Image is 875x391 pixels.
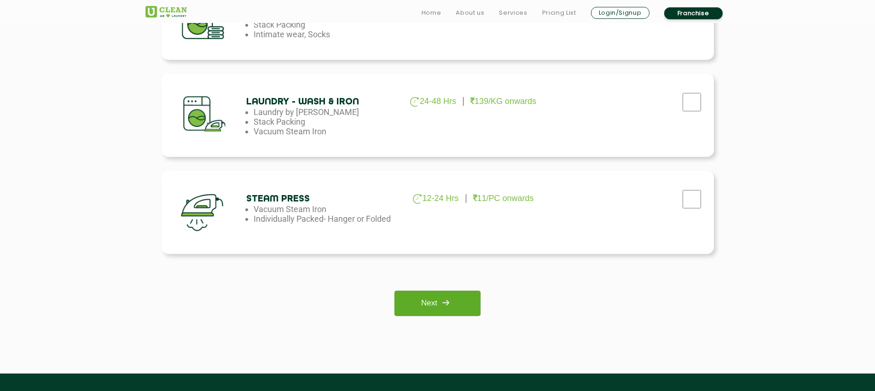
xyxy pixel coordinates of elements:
a: Home [422,7,441,18]
p: 139/KG onwards [470,97,536,106]
p: 24-48 Hrs [410,97,456,107]
p: 11/PC onwards [473,194,534,203]
a: About us [456,7,484,18]
h4: Steam Press [246,194,395,204]
img: UClean Laundry and Dry Cleaning [145,6,187,17]
a: Franchise [664,7,723,19]
li: Individually Packed- Hanger or Folded [254,214,403,224]
a: Pricing List [542,7,576,18]
li: Laundry by [PERSON_NAME] [254,107,403,117]
img: clock_g.png [410,97,419,107]
p: 12-24 Hrs [413,194,459,204]
li: Stack Packing [254,20,403,29]
a: Login/Signup [591,7,649,19]
li: Vacuum Steam Iron [254,126,403,136]
img: right_icon.png [437,294,454,311]
a: Next [394,291,481,316]
li: Vacuum Steam Iron [254,204,403,214]
li: Intimate wear, Socks [254,29,403,39]
li: Stack Packing [254,117,403,126]
h4: Laundry - Wash & Iron [246,97,395,107]
img: clock_g.png [413,194,422,204]
a: Services [499,7,527,18]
